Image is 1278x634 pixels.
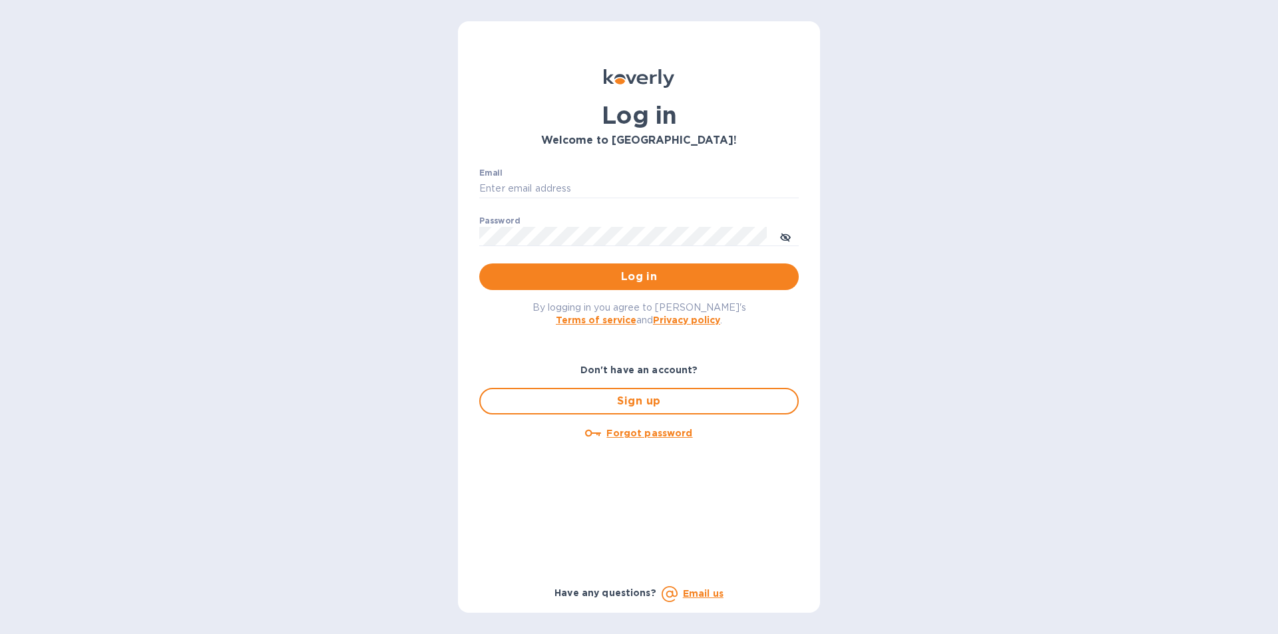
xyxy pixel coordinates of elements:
[479,388,799,414] button: Sign up
[683,588,724,599] a: Email us
[479,134,799,147] h3: Welcome to [GEOGRAPHIC_DATA]!
[490,269,788,285] span: Log in
[479,179,799,199] input: Enter email address
[532,302,746,325] span: By logging in you agree to [PERSON_NAME]'s and .
[554,587,656,598] b: Have any questions?
[772,223,799,249] button: toggle password visibility
[604,69,674,88] img: Koverly
[479,217,520,225] label: Password
[479,169,503,177] label: Email
[479,101,799,129] h1: Log in
[580,365,698,375] b: Don't have an account?
[606,428,692,438] u: Forgot password
[491,393,787,409] span: Sign up
[479,263,799,290] button: Log in
[653,315,720,325] a: Privacy policy
[556,315,636,325] a: Terms of service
